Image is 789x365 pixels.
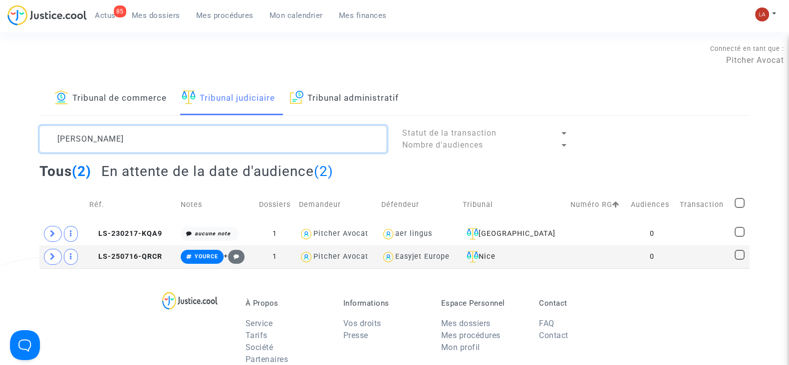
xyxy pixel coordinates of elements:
p: Informations [343,299,426,308]
span: (2) [314,163,333,180]
p: À Propos [246,299,328,308]
p: Espace Personnel [441,299,524,308]
h2: En attente de la date d'audience [101,163,333,180]
iframe: Help Scout Beacon - Open [10,330,40,360]
td: Dossiers [254,187,295,222]
td: Tribunal [459,187,567,222]
td: Audiences [627,187,676,222]
img: icon-archive.svg [290,90,303,104]
span: Statut de la transaction [402,128,496,138]
img: icon-user.svg [381,250,396,264]
td: 0 [627,245,676,268]
i: aucune note [195,230,231,237]
p: Contact [539,299,622,308]
img: jc-logo.svg [7,5,87,25]
img: icon-faciliter-sm.svg [467,228,479,240]
img: icon-user.svg [381,227,396,241]
td: 0 [627,222,676,245]
a: Mon calendrier [262,8,331,23]
span: Mes dossiers [132,11,180,20]
a: Vos droits [343,319,381,328]
div: Pitcher Avocat [313,252,368,261]
div: Easyjet Europe [395,252,450,261]
img: icon-user.svg [299,227,313,241]
span: Mes finances [339,11,387,20]
span: Mes procédures [196,11,254,20]
a: Mes dossiers [441,319,491,328]
span: (2) [72,163,91,180]
a: Tribunal administratif [290,81,399,115]
div: [GEOGRAPHIC_DATA] [463,228,563,240]
a: Mon profil [441,343,480,352]
td: 1 [254,222,295,245]
a: Contact [539,331,568,340]
span: Nombre d'audiences [402,140,483,150]
a: FAQ [539,319,554,328]
span: Actus [95,11,116,20]
a: Mes finances [331,8,395,23]
div: Nice [463,251,563,263]
td: Demandeur [295,187,378,222]
a: Société [246,343,273,352]
a: Tribunal de commerce [54,81,167,115]
td: Transaction [676,187,731,222]
img: icon-banque.svg [54,90,68,104]
a: Service [246,319,273,328]
a: Partenaires [246,355,288,364]
a: Mes procédures [188,8,262,23]
a: 85Actus [87,8,124,23]
div: 85 [114,5,126,17]
td: 1 [254,245,295,268]
span: + [224,252,245,260]
img: icon-user.svg [299,250,313,264]
div: Pitcher Avocat [313,229,368,238]
a: Mes dossiers [124,8,188,23]
a: Tribunal judiciaire [182,81,275,115]
h2: Tous [39,163,91,180]
a: Presse [343,331,368,340]
a: Tarifs [246,331,267,340]
img: logo-lg.svg [162,292,218,310]
span: Connecté en tant que : [710,45,784,52]
span: Mon calendrier [269,11,323,20]
td: Numéro RG [567,187,627,222]
div: aer lingus [395,229,432,238]
td: Notes [177,187,254,222]
img: icon-faciliter-sm.svg [467,251,479,263]
img: icon-faciliter-sm.svg [182,90,196,104]
span: LS-230217-KQA9 [89,229,162,238]
img: 3f9b7d9779f7b0ffc2b90d026f0682a9 [755,7,769,21]
td: Défendeur [378,187,460,222]
a: Mes procédures [441,331,501,340]
span: YOURCE [195,253,218,260]
td: Réf. [86,187,177,222]
span: LS-250716-QRCR [89,252,162,261]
